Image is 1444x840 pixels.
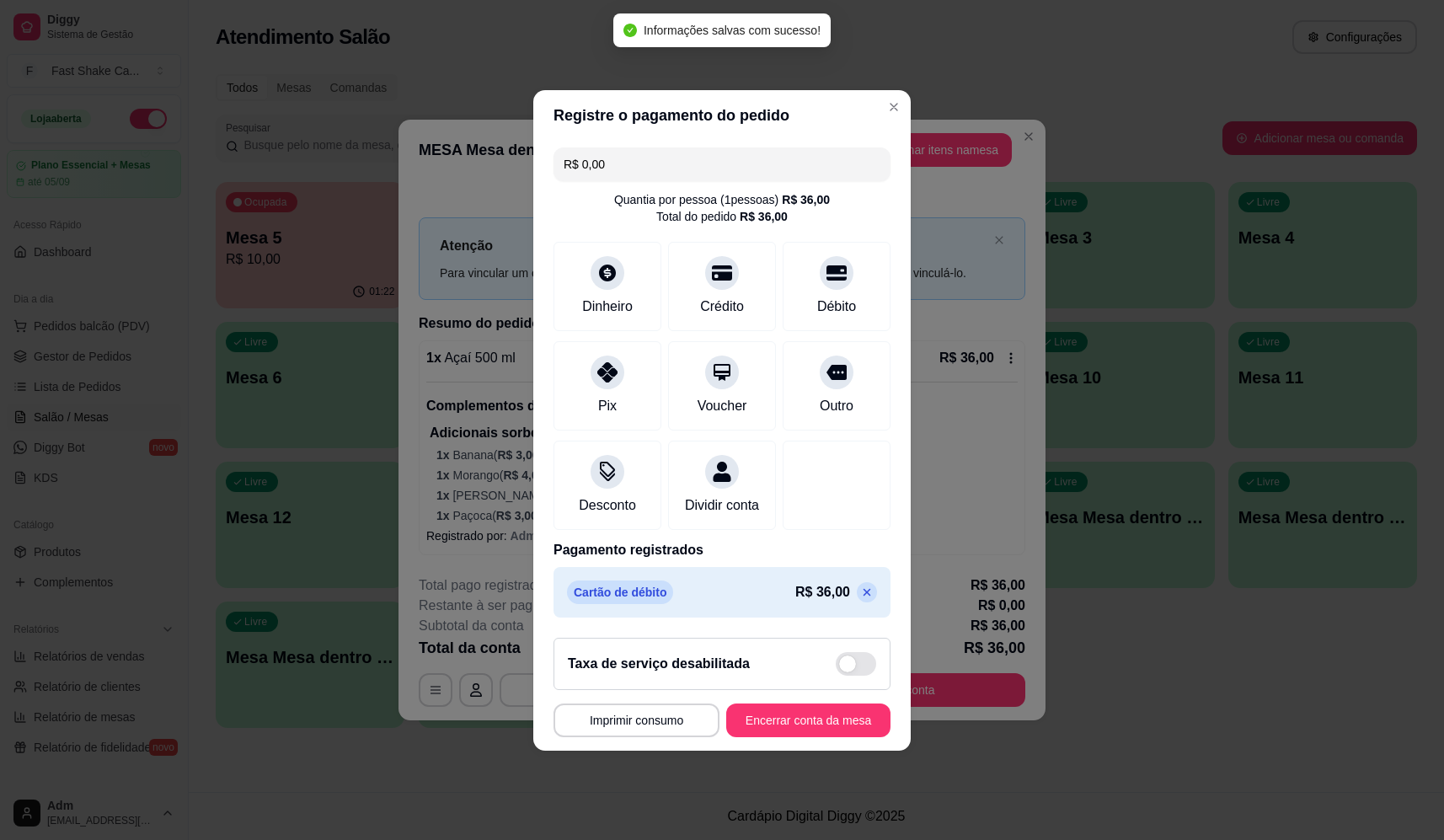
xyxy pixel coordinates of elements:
[644,24,821,37] span: Informações salvas com sucesso!
[698,396,747,416] div: Voucher
[568,654,750,674] h2: Taxa de serviço desabilitada
[533,90,911,141] header: Registre o pagamento do pedido
[817,297,856,317] div: Débito
[700,297,744,317] div: Crédito
[579,495,636,516] div: Desconto
[820,396,853,416] div: Outro
[623,24,637,37] span: check-circle
[782,191,830,208] div: R$ 36,00
[726,704,890,737] button: Encerrar conta da mesa
[564,147,880,181] input: Ex.: hambúrguer de cordeiro
[685,495,759,516] div: Dividir conta
[880,94,907,120] button: Close
[554,540,890,560] p: Pagamento registrados
[740,208,788,225] div: R$ 36,00
[582,297,633,317] div: Dinheiro
[554,704,719,737] button: Imprimir consumo
[656,208,788,225] div: Total do pedido
[598,396,617,416] div: Pix
[614,191,830,208] div: Quantia por pessoa ( 1 pessoas)
[795,582,850,602] p: R$ 36,00
[567,581,673,604] p: Cartão de débito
